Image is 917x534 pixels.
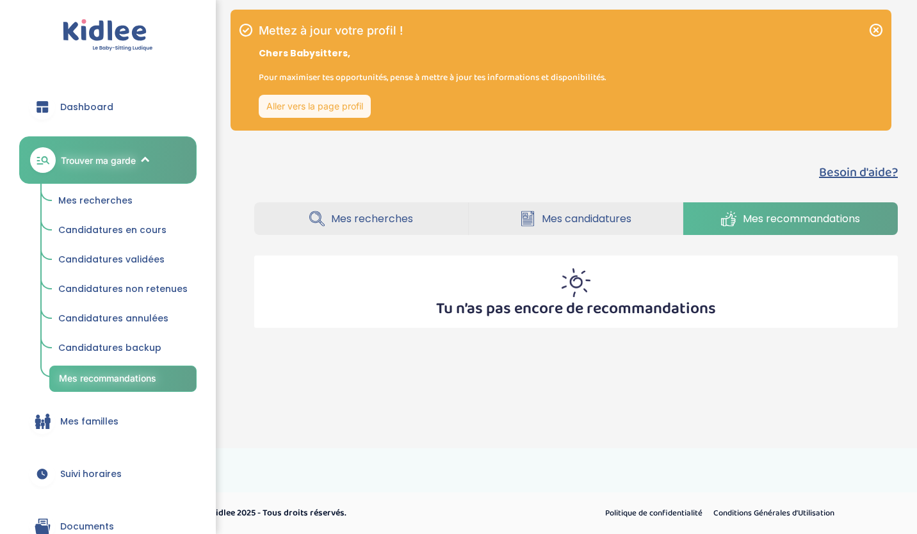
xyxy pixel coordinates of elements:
span: Documents [60,520,114,533]
span: Candidatures validées [58,253,165,266]
a: Mes familles [19,398,197,444]
p: Pour maximiser tes opportunités, pense à mettre à jour tes informations et disponibilités. [259,70,606,85]
a: Dashboard [19,84,197,130]
span: Suivi horaires [60,467,122,481]
p: © Kidlee 2025 - Tous droits réservés. [202,506,513,520]
img: inscription_membre_sun.png [562,268,590,297]
a: Candidatures backup [49,336,197,360]
p: Chers Babysitters, [259,47,606,60]
a: Candidatures annulées [49,307,197,331]
a: Mes recommandations [49,366,197,392]
a: Candidatures en cours [49,218,197,243]
button: Besoin d'aide? [819,163,898,182]
span: Candidatures non retenues [58,282,188,295]
a: Mes recherches [254,202,468,235]
a: Candidatures validées [49,248,197,272]
a: Mes recommandations [683,202,898,235]
a: Politique de confidentialité [601,505,707,522]
a: Mes candidatures [469,202,683,235]
span: Candidatures backup [58,341,161,354]
img: logo.svg [63,19,153,52]
a: Conditions Générales d’Utilisation [709,505,839,522]
a: Candidatures non retenues [49,277,197,302]
span: Candidatures en cours [58,223,166,236]
span: Mes familles [60,415,118,428]
span: Dashboard [60,101,113,114]
a: Suivi horaires [19,451,197,497]
span: Mes recherches [58,194,133,207]
span: Candidatures annulées [58,312,168,325]
span: Mes recommandations [59,373,156,384]
span: Mes recherches [331,211,413,227]
p: Tu n’as pas encore de recommandations [436,297,716,321]
span: Mes recommandations [743,211,860,227]
span: Trouver ma garde [61,154,136,167]
a: Mes recherches [49,189,197,213]
span: Mes candidatures [542,211,631,227]
a: Aller vers la page profil [259,95,371,118]
a: Trouver ma garde [19,136,197,184]
h1: Mettez à jour votre profil ! [259,25,606,36]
